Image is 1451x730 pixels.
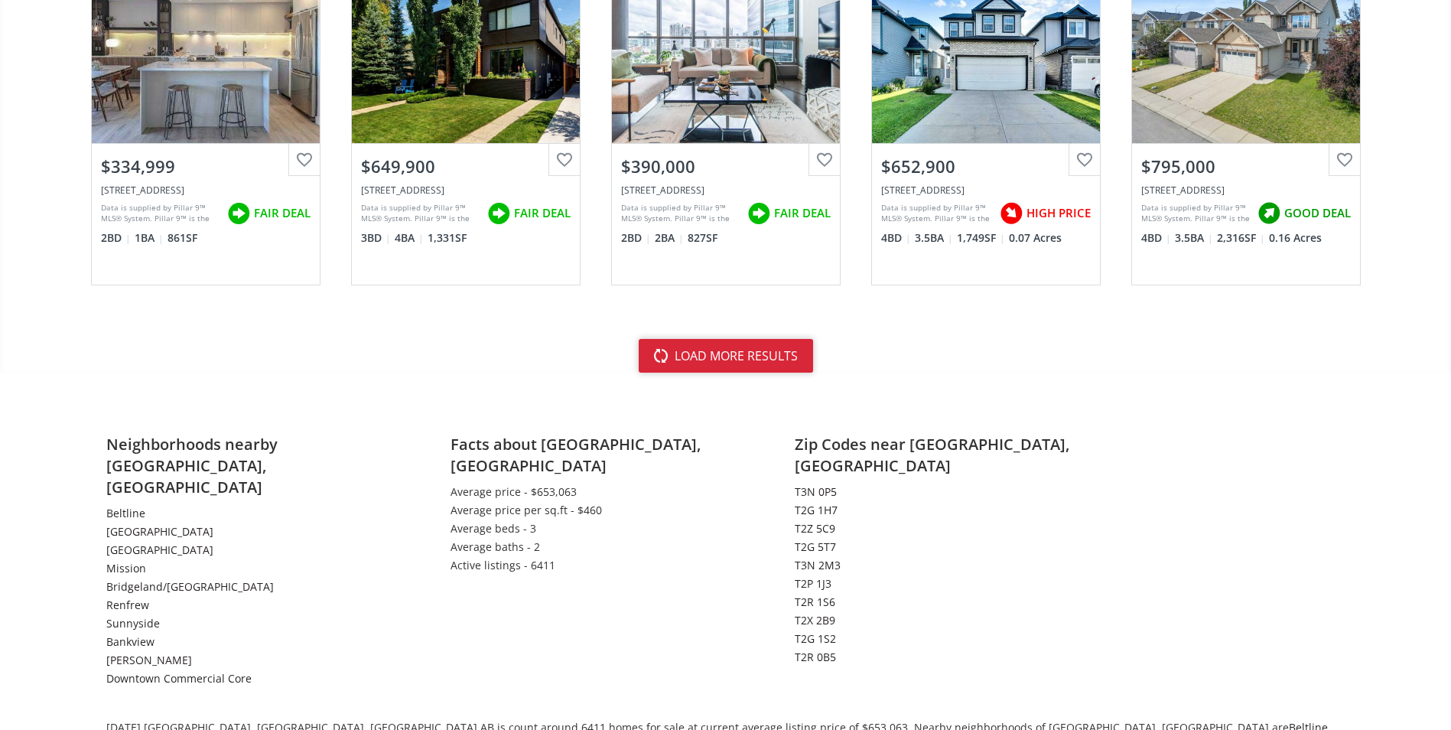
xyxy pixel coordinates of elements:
[168,230,197,246] span: 861 SF
[1141,155,1351,178] div: $795,000
[795,539,836,554] a: T2G 5T7
[795,484,837,499] a: T3N 0P5
[451,558,749,573] li: Active listings - 6411
[774,205,831,221] span: FAIR DEAL
[223,198,254,229] img: rating icon
[451,484,749,500] li: Average price - $653,063
[881,202,992,225] div: Data is supplied by Pillar 9™ MLS® System. Pillar 9™ is the owner of the copyright in its MLS® Sy...
[106,561,146,575] a: Mission
[881,155,1091,178] div: $652,900
[743,198,774,229] img: rating icon
[101,202,220,225] div: Data is supplied by Pillar 9™ MLS® System. Pillar 9™ is the owner of the copyright in its MLS® Sy...
[361,230,391,246] span: 3 BD
[514,205,571,221] span: FAIR DEAL
[795,650,836,664] a: T2R 0B5
[1284,205,1351,221] span: GOOD DEAL
[1141,230,1171,246] span: 4 BD
[1269,230,1322,246] span: 0.16 Acres
[483,198,514,229] img: rating icon
[106,543,213,557] a: [GEOGRAPHIC_DATA]
[106,434,405,498] h2: Neighborhoods nearby [GEOGRAPHIC_DATA], [GEOGRAPHIC_DATA]
[106,524,213,539] a: [GEOGRAPHIC_DATA]
[254,205,311,221] span: FAIR DEAL
[957,230,1005,246] span: 1,749 SF
[795,434,1093,477] h2: Zip Codes near [GEOGRAPHIC_DATA], [GEOGRAPHIC_DATA]
[451,503,749,518] li: Average price per sq.ft - $460
[101,184,311,197] div: 1330 15 Avenue SW #407, Calgary, AB T3C 3N7
[451,521,749,536] li: Average beds - 3
[996,198,1026,229] img: rating icon
[881,184,1091,197] div: 140 Saddlehorn Crescent NE, Calgary, AB T3J 4M1
[106,616,160,631] a: Sunnyside
[451,434,749,477] h2: Facts about [GEOGRAPHIC_DATA], [GEOGRAPHIC_DATA]
[915,230,953,246] span: 3.5 BA
[795,576,831,591] a: T2P 1J3
[106,653,192,667] a: [PERSON_NAME]
[1217,230,1265,246] span: 2,316 SF
[1026,205,1091,221] span: HIGH PRICE
[639,339,813,373] button: load more results
[1009,230,1062,246] span: 0.07 Acres
[795,595,835,609] a: T2R 1S6
[881,230,911,246] span: 4 BD
[1254,198,1284,229] img: rating icon
[688,230,717,246] span: 827 SF
[101,155,311,178] div: $334,999
[361,155,571,178] div: $649,900
[135,230,164,246] span: 1 BA
[106,634,155,649] a: Bankview
[621,184,831,197] div: 220 12 Avenue SE #1001, Calgary, AB T2G0R5
[106,671,252,686] a: Downtown Commercial Core
[795,503,838,517] a: T2G 1H7
[361,184,571,197] div: 2408 24A Street SW #1, Calgary, AB T3E 1W1
[621,155,831,178] div: $390,000
[1175,230,1213,246] span: 3.5 BA
[106,579,274,594] a: Bridgeland/[GEOGRAPHIC_DATA]
[795,521,835,536] a: T2Z 5C9
[106,506,145,520] a: Beltline
[655,230,684,246] span: 2 BA
[395,230,424,246] span: 4 BA
[795,558,841,572] a: T3N 2M3
[1141,202,1250,225] div: Data is supplied by Pillar 9™ MLS® System. Pillar 9™ is the owner of the copyright in its MLS® Sy...
[451,539,749,555] li: Average baths - 2
[101,230,131,246] span: 2 BD
[361,202,480,225] div: Data is supplied by Pillar 9™ MLS® System. Pillar 9™ is the owner of the copyright in its MLS® Sy...
[428,230,467,246] span: 1,331 SF
[106,598,149,612] a: Renfrew
[795,613,835,627] a: T2X 2B9
[621,230,651,246] span: 2 BD
[1141,184,1351,197] div: 160 Royal Oak Heights NW, Calgary, AB T3G5V3
[795,631,836,646] a: T2G 1S2
[621,202,740,225] div: Data is supplied by Pillar 9™ MLS® System. Pillar 9™ is the owner of the copyright in its MLS® Sy...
